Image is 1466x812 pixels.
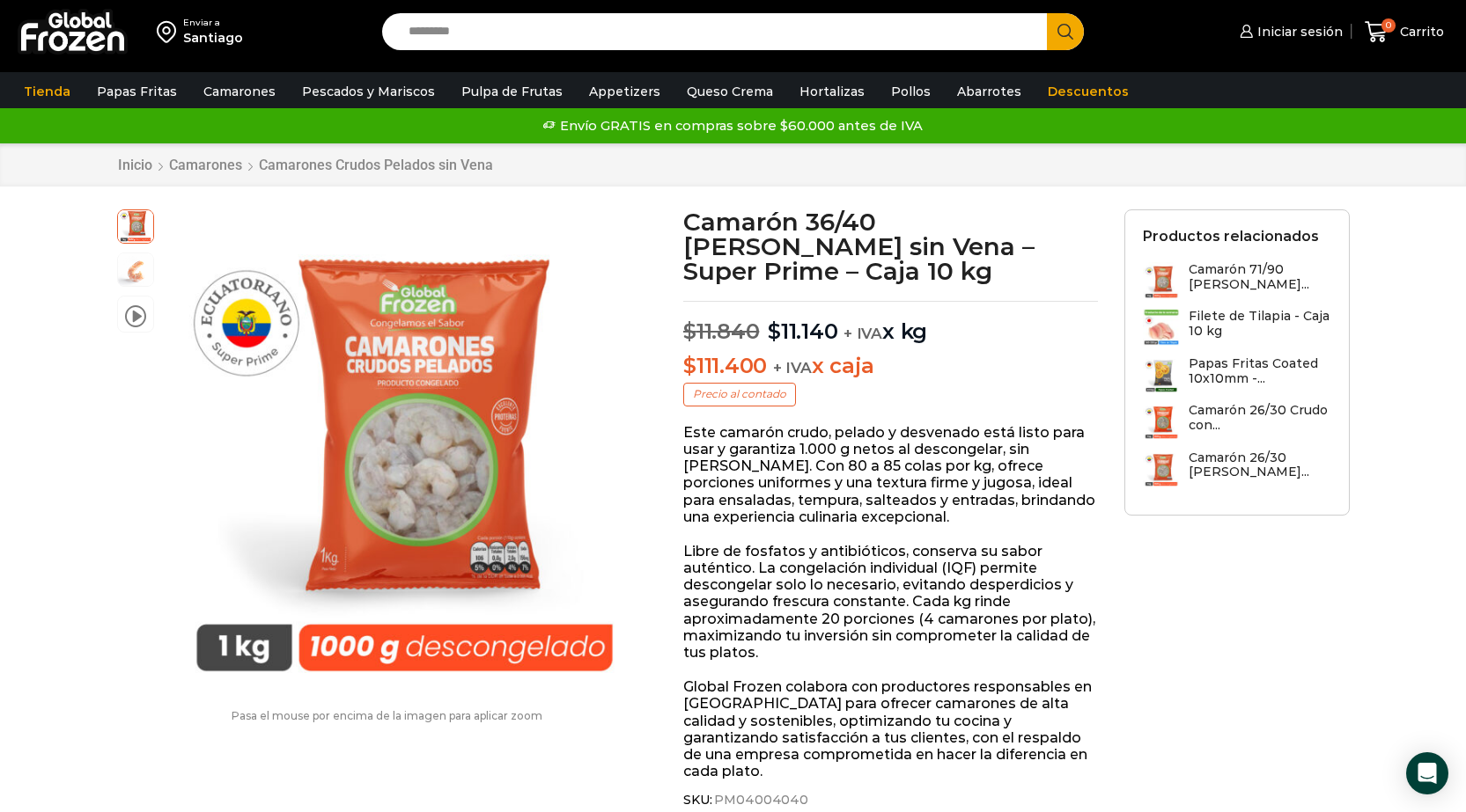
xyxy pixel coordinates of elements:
[1189,262,1331,292] h3: Camarón 71/90 [PERSON_NAME]...
[683,354,1098,379] p: x caja
[683,543,1098,661] p: Libre de fosfatos y antibióticos, conserva su sabor auténtico. La congelación individual (IQF) pe...
[791,75,873,108] a: Hortalizas
[1143,356,1331,394] a: Papas Fritas Coated 10x10mm -...
[683,318,696,344] span: $
[678,75,782,108] a: Queso Crema
[683,318,759,344] bdi: 11.840
[258,157,494,173] a: Camarones Crudos Pelados sin Vena
[1381,18,1396,33] span: 0
[1189,403,1331,433] h3: Camarón 26/30 Crudo con...
[683,424,1098,525] p: Este camarón crudo, pelado y desvenado está listo para usar y garantiza 1.000 g netos al desconge...
[683,353,696,378] span: $
[1143,450,1331,488] a: Camarón 26/30 [PERSON_NAME]...
[453,75,571,108] a: Pulpa de Frutas
[1143,262,1331,300] a: Camarón 71/90 [PERSON_NAME]...
[1360,11,1448,53] a: 0 Carrito
[683,301,1098,345] p: x kg
[1253,23,1343,40] span: Iniciar sesión
[168,157,243,173] a: Camarones
[1189,356,1331,386] h3: Papas Fritas Coated 10x10mm -...
[683,383,796,406] p: Precio al contado
[1406,752,1448,794] div: Open Intercom Messenger
[195,75,284,108] a: Camarones
[683,209,1098,283] h1: Camarón 36/40 [PERSON_NAME] sin Vena – Super Prime – Caja 10 kg
[1396,23,1444,40] span: Carrito
[117,710,658,722] p: Pasa el mouse por encima de la imagen para aplicar zoom
[157,17,183,47] img: address-field-icon.svg
[183,17,243,29] div: Enviar a
[768,318,837,344] bdi: 11.140
[293,75,444,108] a: Pescados y Mariscos
[1143,228,1319,245] h2: Productos relacionados
[1189,309,1331,339] h3: Filete de Tilapia - Caja 10 kg
[1235,14,1343,49] a: Iniciar sesión
[844,325,882,342] span: + IVA
[183,29,243,47] div: Santiago
[117,157,153,173] a: Inicio
[118,253,153,289] span: camaron-sin-cascara
[1189,450,1331,480] h3: Camarón 26/30 [PERSON_NAME]...
[768,318,781,344] span: $
[580,75,669,108] a: Appetizers
[1143,309,1331,347] a: Filete de Tilapia - Caja 10 kg
[683,678,1098,779] p: Global Frozen colabora con productores responsables en [GEOGRAPHIC_DATA] para ofrecer camarones d...
[683,353,767,378] bdi: 111.400
[88,75,186,108] a: Papas Fritas
[882,75,939,108] a: Pollos
[948,75,1030,108] a: Abarrotes
[773,359,812,377] span: + IVA
[117,157,494,173] nav: Breadcrumb
[683,793,1098,808] span: SKU:
[711,793,808,808] span: PM04004040
[1039,75,1138,108] a: Descuentos
[118,208,153,243] span: PM04004040
[1047,13,1084,50] button: Search button
[15,75,79,108] a: Tienda
[1143,403,1331,441] a: Camarón 26/30 Crudo con...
